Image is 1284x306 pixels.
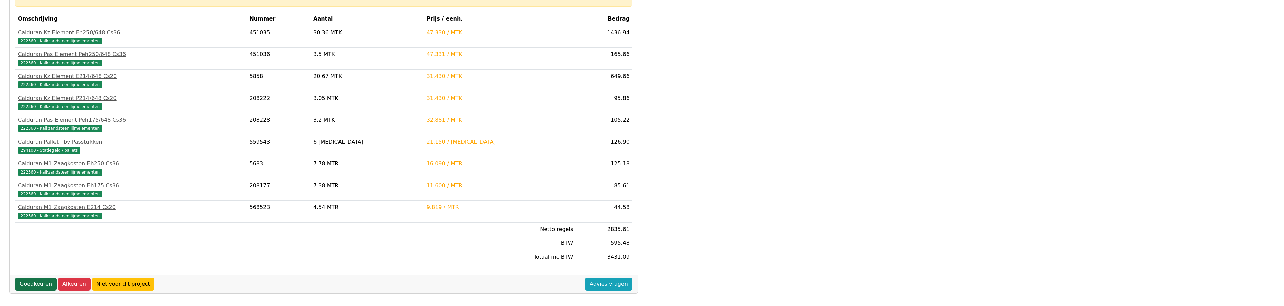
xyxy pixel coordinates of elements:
[18,29,244,37] div: Calduran Kz Element Eh250/648 Cs36
[576,250,632,264] td: 3431.09
[576,48,632,70] td: 165.66
[427,203,573,212] div: 9.819 / MTR
[247,179,311,201] td: 208177
[576,179,632,201] td: 85.61
[18,29,244,45] a: Calduran Kz Element Eh250/648 Cs36222360 - Kalkzandsteen lijmelementen
[427,116,573,124] div: 32.881 / MTK
[18,147,80,154] span: 294100 - Statiegeld / pallets
[576,157,632,179] td: 125.18
[576,91,632,113] td: 95.86
[424,250,576,264] td: Totaal inc BTW
[427,29,573,37] div: 47.330 / MTK
[18,160,244,168] div: Calduran M1 Zaagkosten Eh250 Cs36
[424,223,576,236] td: Netto regels
[18,72,244,80] div: Calduran Kz Element E214/648 Cs20
[18,116,244,132] a: Calduran Pas Element Peh175/648 Cs36222360 - Kalkzandsteen lijmelementen
[247,135,311,157] td: 559543
[15,278,57,291] a: Goedkeuren
[424,236,576,250] td: BTW
[18,160,244,176] a: Calduran M1 Zaagkosten Eh250 Cs36222360 - Kalkzandsteen lijmelementen
[18,182,244,198] a: Calduran M1 Zaagkosten Eh175 Cs36222360 - Kalkzandsteen lijmelementen
[313,160,421,168] div: 7.78 MTR
[18,169,102,176] span: 222360 - Kalkzandsteen lijmelementen
[18,116,244,124] div: Calduran Pas Element Peh175/648 Cs36
[247,91,311,113] td: 208222
[247,12,311,26] th: Nummer
[311,12,424,26] th: Aantal
[18,72,244,88] a: Calduran Kz Element E214/648 Cs20222360 - Kalkzandsteen lijmelementen
[18,94,244,102] div: Calduran Kz Element P214/648 Cs20
[313,94,421,102] div: 3.05 MTK
[18,203,244,220] a: Calduran M1 Zaagkosten E214 Cs20222360 - Kalkzandsteen lijmelementen
[576,236,632,250] td: 595.48
[247,201,311,223] td: 568523
[585,278,632,291] a: Advies vragen
[576,70,632,91] td: 649.66
[18,138,244,146] div: Calduran Pallet Tbv Passtukken
[576,12,632,26] th: Bedrag
[427,50,573,59] div: 47.331 / MTK
[18,81,102,88] span: 222360 - Kalkzandsteen lijmelementen
[18,191,102,197] span: 222360 - Kalkzandsteen lijmelementen
[247,113,311,135] td: 208228
[15,12,247,26] th: Omschrijving
[58,278,91,291] a: Afkeuren
[18,203,244,212] div: Calduran M1 Zaagkosten E214 Cs20
[427,94,573,102] div: 31.430 / MTK
[247,26,311,48] td: 451035
[313,50,421,59] div: 3.5 MTK
[18,38,102,44] span: 222360 - Kalkzandsteen lijmelementen
[18,60,102,66] span: 222360 - Kalkzandsteen lijmelementen
[313,29,421,37] div: 30.36 MTK
[576,135,632,157] td: 126.90
[424,12,576,26] th: Prijs / eenh.
[247,157,311,179] td: 5683
[247,48,311,70] td: 451036
[576,223,632,236] td: 2835.61
[427,182,573,190] div: 11.600 / MTR
[18,94,244,110] a: Calduran Kz Element P214/648 Cs20222360 - Kalkzandsteen lijmelementen
[576,201,632,223] td: 44.58
[576,26,632,48] td: 1436.94
[427,160,573,168] div: 16.090 / MTR
[18,213,102,219] span: 222360 - Kalkzandsteen lijmelementen
[247,70,311,91] td: 5858
[18,50,244,59] div: Calduran Pas Element Peh250/648 Cs36
[18,182,244,190] div: Calduran M1 Zaagkosten Eh175 Cs36
[313,138,421,146] div: 6 [MEDICAL_DATA]
[18,138,244,154] a: Calduran Pallet Tbv Passtukken294100 - Statiegeld / pallets
[92,278,154,291] a: Niet voor dit project
[427,72,573,80] div: 31.430 / MTK
[18,50,244,67] a: Calduran Pas Element Peh250/648 Cs36222360 - Kalkzandsteen lijmelementen
[313,203,421,212] div: 4.54 MTR
[313,72,421,80] div: 20.67 MTK
[313,182,421,190] div: 7.38 MTR
[576,113,632,135] td: 105.22
[427,138,573,146] div: 21.150 / [MEDICAL_DATA]
[18,103,102,110] span: 222360 - Kalkzandsteen lijmelementen
[18,125,102,132] span: 222360 - Kalkzandsteen lijmelementen
[313,116,421,124] div: 3.2 MTK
